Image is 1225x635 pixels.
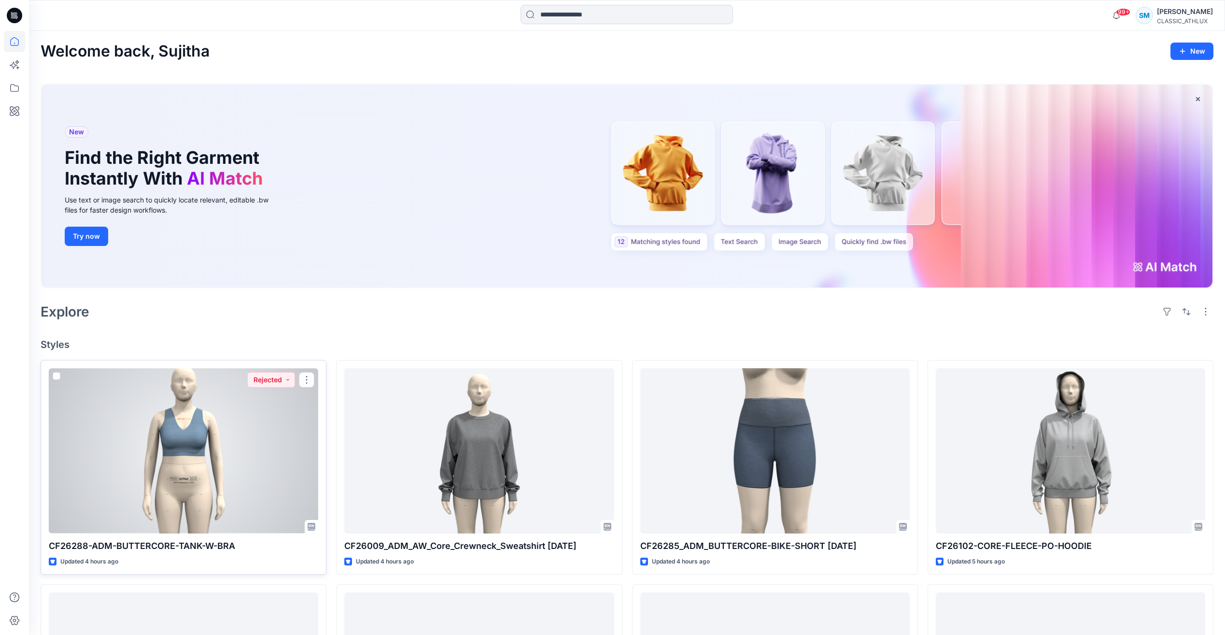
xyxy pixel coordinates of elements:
[936,368,1205,533] a: CF26102-CORE-FLEECE-PO-HOODIE
[65,227,108,246] button: Try now
[69,126,84,138] span: New
[344,539,614,553] p: CF26009_ADM_AW_Core_Crewneck_Sweatshirt [DATE]
[60,557,118,567] p: Updated 4 hours ago
[65,195,282,215] div: Use text or image search to quickly locate relevant, editable .bw files for faster design workflows.
[1157,17,1213,25] div: CLASSIC_ATHLUX
[947,557,1005,567] p: Updated 5 hours ago
[1136,7,1153,24] div: SM
[640,368,910,533] a: CF26285_ADM_BUTTERCORE-BIKE-SHORT 13OCT25
[1116,8,1130,16] span: 99+
[1170,43,1213,60] button: New
[356,557,414,567] p: Updated 4 hours ago
[936,539,1205,553] p: CF26102-CORE-FLEECE-PO-HOODIE
[640,539,910,553] p: CF26285_ADM_BUTTERCORE-BIKE-SHORT [DATE]
[187,168,263,189] span: AI Match
[41,304,89,319] h2: Explore
[344,368,614,533] a: CF26009_ADM_AW_Core_Crewneck_Sweatshirt 13OCT25
[41,339,1213,350] h4: Styles
[1157,6,1213,17] div: [PERSON_NAME]
[65,147,268,189] h1: Find the Right Garment Instantly With
[652,557,710,567] p: Updated 4 hours ago
[49,368,318,533] a: CF26288-ADM-BUTTERCORE-TANK-W-BRA
[41,43,210,60] h2: Welcome back, Sujitha
[49,539,318,553] p: CF26288-ADM-BUTTERCORE-TANK-W-BRA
